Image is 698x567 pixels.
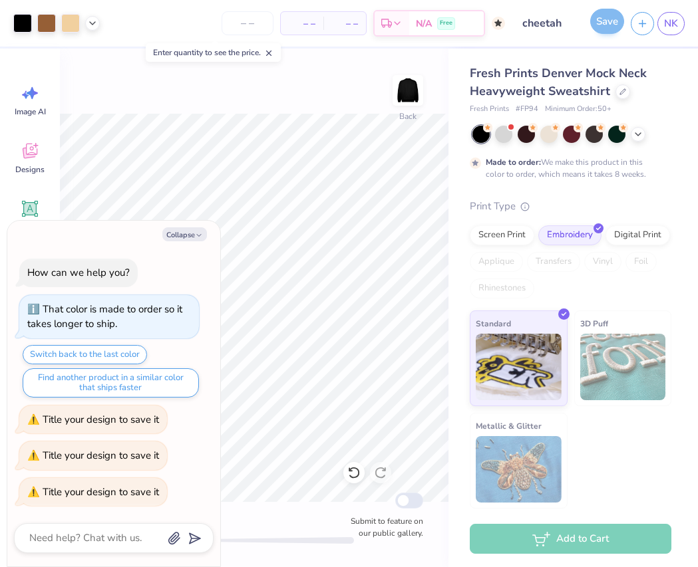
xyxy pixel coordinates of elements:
[470,65,647,99] span: Fresh Prints Denver Mock Neck Heavyweight Sweatshirt
[43,485,159,499] div: Title your design to save it
[476,419,542,433] span: Metallic & Glitter
[470,104,509,115] span: Fresh Prints
[512,10,577,37] input: Untitled Design
[23,368,199,397] button: Find another product in a similar color that ships faster
[27,302,182,331] div: That color is made to order so it takes longer to ship.
[399,110,417,122] div: Back
[470,225,534,245] div: Screen Print
[222,11,273,35] input: – –
[27,266,130,279] div: How can we help you?
[584,252,621,272] div: Vinyl
[470,199,671,214] div: Print Type
[606,225,670,245] div: Digital Print
[440,19,452,28] span: Free
[538,225,602,245] div: Embroidery
[146,43,281,62] div: Enter quantity to see the price.
[470,279,534,298] div: Rhinestones
[476,316,511,330] span: Standard
[289,17,315,31] span: – –
[545,104,611,115] span: Minimum Order: 50 +
[395,77,421,104] img: Back
[162,227,207,241] button: Collapse
[486,156,649,180] div: We make this product in this color to order, which means it takes 8 weeks.
[23,345,147,364] button: Switch back to the last color
[527,252,580,272] div: Transfers
[625,252,657,272] div: Foil
[476,436,562,503] img: Metallic & Glitter
[43,449,159,462] div: Title your design to save it
[416,17,432,31] span: N/A
[664,16,678,31] span: NK
[516,104,538,115] span: # FP94
[43,413,159,426] div: Title your design to save it
[476,334,562,400] img: Standard
[15,164,45,175] span: Designs
[470,252,523,272] div: Applique
[580,334,666,400] img: 3D Puff
[343,515,423,539] label: Submit to feature on our public gallery.
[486,157,541,168] strong: Made to order:
[15,106,46,117] span: Image AI
[331,17,358,31] span: – –
[580,316,608,330] span: 3D Puff
[657,12,685,35] a: NK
